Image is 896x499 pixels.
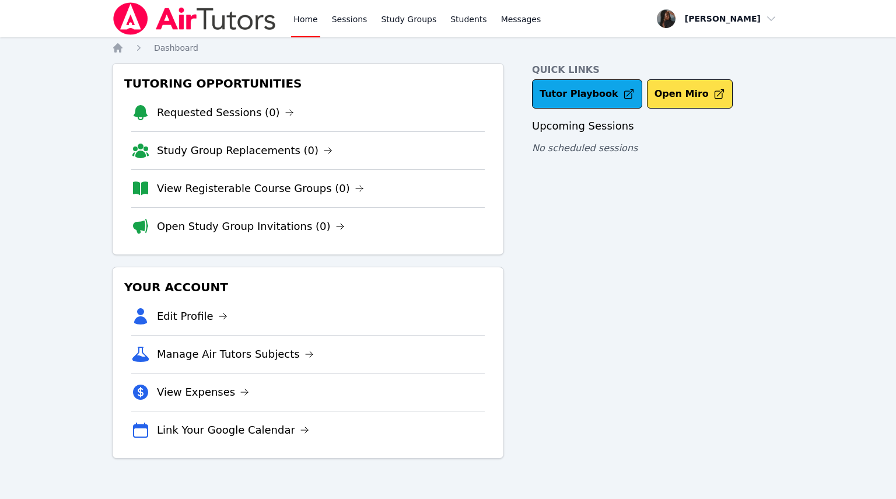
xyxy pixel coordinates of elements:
[112,2,277,35] img: Air Tutors
[154,43,198,53] span: Dashboard
[157,308,228,324] a: Edit Profile
[157,180,364,197] a: View Registerable Course Groups (0)
[157,218,345,235] a: Open Study Group Invitations (0)
[157,384,249,400] a: View Expenses
[157,142,332,159] a: Study Group Replacements (0)
[157,346,314,362] a: Manage Air Tutors Subjects
[157,422,309,438] a: Link Your Google Calendar
[647,79,733,109] button: Open Miro
[157,104,294,121] a: Requested Sessions (0)
[501,13,541,25] span: Messages
[122,73,494,94] h3: Tutoring Opportunities
[122,277,494,298] h3: Your Account
[532,142,638,153] span: No scheduled sessions
[154,42,198,54] a: Dashboard
[532,79,642,109] a: Tutor Playbook
[112,42,784,54] nav: Breadcrumb
[532,118,784,134] h3: Upcoming Sessions
[532,63,784,77] h4: Quick Links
